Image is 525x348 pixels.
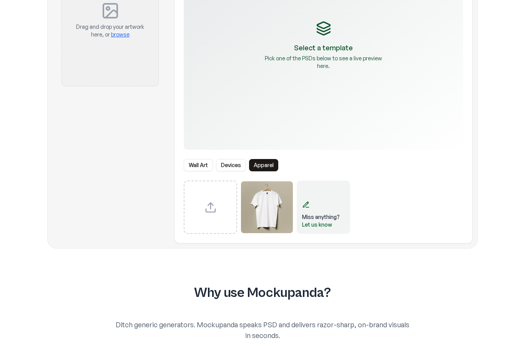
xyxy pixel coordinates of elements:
[74,23,146,38] p: Drag and drop your artwork here, or
[249,159,278,171] button: Apparel
[302,213,340,221] div: Miss anything?
[216,159,246,171] button: Devices
[262,55,385,70] p: Pick one of the PSDs below to see a live preview here.
[297,181,350,234] div: Send feedback
[184,159,213,171] button: Wall Art
[184,181,237,234] div: Upload custom PSD template
[294,42,353,53] p: Select a template
[111,31,130,38] span: browse
[240,181,294,234] div: Select template T-Shirt
[47,285,478,301] h2: Why use Mockupanda?
[241,181,293,233] img: T-Shirt
[115,319,410,341] p: Ditch generic generators. Mockupanda speaks PSD and delivers razor-sharp, on-brand visuals in sec...
[302,221,340,229] div: Let us know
